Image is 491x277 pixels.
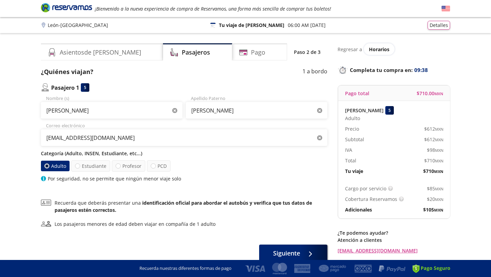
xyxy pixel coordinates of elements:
[81,83,89,92] div: 5
[288,21,326,29] p: 06:00 AM [DATE]
[259,245,327,262] button: Siguiente
[345,125,359,132] p: Precio
[424,125,443,132] span: $ 612
[345,90,369,97] p: Pago total
[41,102,182,119] input: Nombre (s)
[41,129,327,146] input: Correo electrónico
[427,195,443,203] span: $ 20
[48,21,108,29] p: León - [GEOGRAPHIC_DATA]
[345,146,352,154] p: IVA
[345,157,356,164] p: Total
[442,4,450,13] button: English
[434,169,443,174] small: MXN
[41,150,327,157] p: Categoría (Adulto, INSEN, Estudiante, etc...)
[219,21,284,29] p: Tu viaje de [PERSON_NAME]
[71,160,110,172] label: Estudiante
[48,175,181,182] p: Por seguridad, no se permite que ningún menor viaje solo
[424,157,443,164] span: $ 710
[345,206,372,213] p: Adicionales
[55,220,215,228] div: Los pasajeros menores de edad deben viajar en compañía de 1 adulto
[338,236,450,244] p: Atención a clientes
[434,207,443,213] small: MXN
[435,137,443,142] small: MXN
[251,48,265,57] h4: Pago
[345,167,363,175] p: Tu viaje
[95,5,331,12] em: ¡Bienvenido a la nueva experiencia de compra de Reservamos, una forma más sencilla de comprar tus...
[427,146,443,154] span: $ 98
[428,21,450,30] button: Detalles
[338,43,450,55] div: Regresar a ver horarios
[338,229,450,236] p: ¿Te podemos ayudar?
[139,265,232,272] p: Recuerda nuestras diferentes formas de pago
[424,136,443,143] span: $ 612
[338,247,450,254] a: [EMAIL_ADDRESS][DOMAIN_NAME]
[423,206,443,213] span: $ 105
[345,195,397,203] p: Cobertura Reservamos
[302,67,327,76] p: 1 a bordo
[112,160,145,172] label: Profesor
[41,161,70,171] label: Adulto
[369,46,389,53] span: Horarios
[345,115,360,122] span: Adulto
[435,158,443,163] small: MXN
[147,160,170,172] label: PCD
[435,148,443,153] small: MXN
[51,84,79,92] p: Pasajero 1
[345,107,384,114] p: [PERSON_NAME]
[338,65,450,75] p: Completa tu compra en :
[423,167,443,175] span: $ 710
[414,66,428,74] span: 09:38
[294,48,321,56] p: Paso 2 de 3
[60,48,141,57] h4: Asientos de [PERSON_NAME]
[55,200,312,213] b: identificación oficial para abordar el autobús y verifica que tus datos de pasajeros estén correc...
[186,102,327,119] input: Apellido Paterno
[273,249,300,258] span: Siguiente
[41,2,92,13] i: Brand Logo
[435,186,443,191] small: MXN
[182,48,210,57] h4: Pasajeros
[417,90,443,97] span: $ 710.00
[41,67,93,76] p: ¿Quiénes viajan?
[427,185,443,192] span: $ 85
[434,91,443,96] small: MXN
[385,106,394,115] div: 5
[435,197,443,202] small: MXN
[41,2,92,15] a: Brand Logo
[345,185,386,192] p: Cargo por servicio
[338,46,362,53] p: Regresar a
[345,136,364,143] p: Subtotal
[55,199,327,214] p: Recuerda que deberás presentar una
[435,127,443,132] small: MXN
